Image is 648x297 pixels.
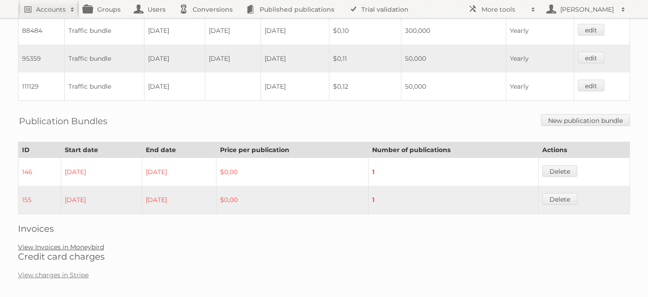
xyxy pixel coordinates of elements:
a: edit [578,52,604,63]
td: [DATE] [205,17,261,45]
td: Yearly [506,72,574,101]
td: [DATE] [142,158,216,186]
h2: Credit card charges [18,251,630,262]
a: Delete [542,193,577,205]
td: Yearly [506,45,574,72]
td: [DATE] [261,45,329,72]
td: $0,00 [216,158,369,186]
a: edit [578,80,604,91]
a: Delete [542,165,577,177]
td: [DATE] [61,186,142,214]
th: Actions [538,142,630,158]
td: 111129 [18,72,65,101]
td: [DATE] [144,17,205,45]
td: 95359 [18,45,65,72]
td: Traffic bundle [65,72,144,101]
td: [DATE] [261,72,329,101]
h2: Invoices [18,223,630,234]
th: Price per publication [216,142,369,158]
td: 50,000 [401,45,506,72]
a: View charges in Stripe [18,271,89,279]
a: edit [578,24,604,36]
th: ID [18,142,61,158]
td: [DATE] [261,17,329,45]
td: [DATE] [61,158,142,186]
td: 50,000 [401,72,506,101]
td: Traffic bundle [65,45,144,72]
td: $0,10 [329,17,401,45]
h2: [PERSON_NAME] [558,5,616,14]
h2: More tools [481,5,526,14]
strong: 1 [372,168,374,176]
td: [DATE] [142,186,216,214]
td: 88484 [18,17,65,45]
strong: 1 [372,196,374,204]
h2: Publication Bundles [19,114,108,128]
th: Number of publications [369,142,538,158]
td: [DATE] [144,72,205,101]
a: View Invoices in Moneybird [18,243,104,251]
td: Yearly [506,17,574,45]
td: Traffic bundle [65,17,144,45]
td: 155 [18,186,61,214]
td: [DATE] [205,45,261,72]
td: $0,11 [329,45,401,72]
td: [DATE] [144,45,205,72]
td: 146 [18,158,61,186]
td: 300,000 [401,17,506,45]
th: Start date [61,142,142,158]
th: End date [142,142,216,158]
td: $0,00 [216,186,369,214]
td: $0,12 [329,72,401,101]
h2: Accounts [36,5,66,14]
a: New publication bundle [541,114,630,126]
